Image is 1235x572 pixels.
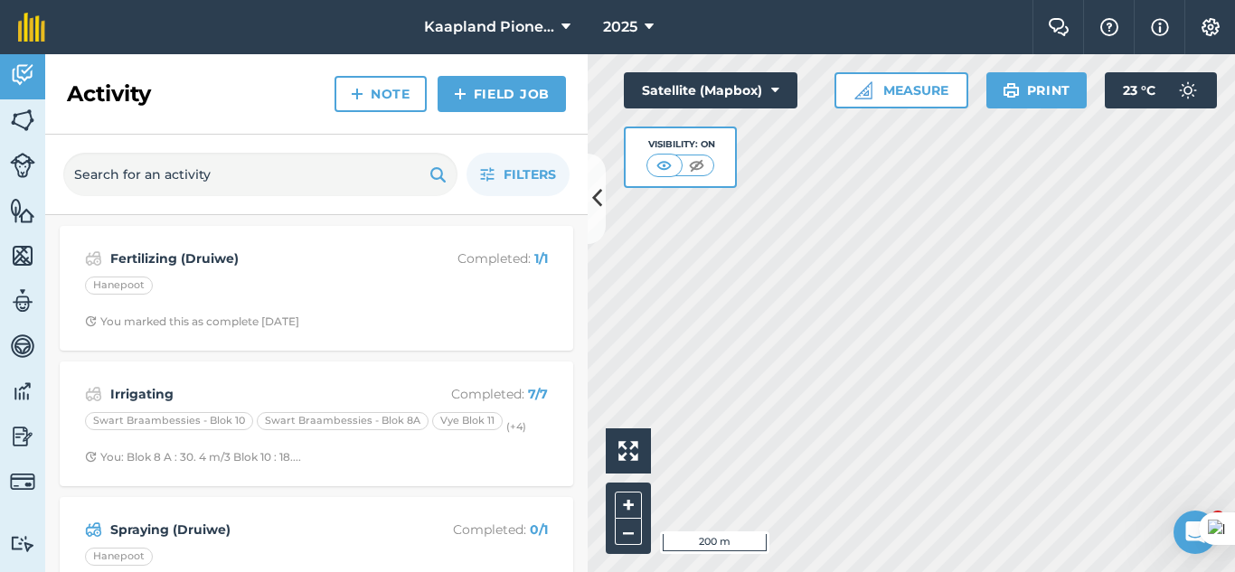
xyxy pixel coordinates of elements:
[110,384,397,404] strong: Irrigating
[85,248,102,269] img: svg+xml;base64,PD94bWwgdmVyc2lvbj0iMS4wIiBlbmNvZGluZz0idXRmLTgiPz4KPCEtLSBHZW5lcmF0b3I6IEFkb2JlIE...
[85,315,97,327] img: Clock with arrow pointing clockwise
[1048,18,1070,36] img: Two speech bubbles overlapping with the left bubble in the forefront
[834,72,968,108] button: Measure
[110,248,397,268] strong: Fertilizing (Druiwe)
[85,412,253,430] div: Swart Braambessies - Blok 10
[10,535,35,552] img: svg+xml;base64,PD94bWwgdmVyc2lvbj0iMS4wIiBlbmNvZGluZz0idXRmLTgiPz4KPCEtLSBHZW5lcmF0b3I6IEFkb2JlIE...
[1003,80,1020,101] img: svg+xml;base64,PHN2ZyB4bWxucz0iaHR0cDovL3d3dy53My5vcmcvMjAwMC9zdmciIHdpZHRoPSIxOSIgaGVpZ2h0PSIyNC...
[438,76,566,112] a: Field Job
[615,492,642,519] button: +
[603,16,637,38] span: 2025
[404,384,548,404] p: Completed :
[854,81,872,99] img: Ruler icon
[71,237,562,340] a: Fertilizing (Druiwe)Completed: 1/1HanepootClock with arrow pointing clockwiseYou marked this as c...
[85,277,153,295] div: Hanepoot
[1174,511,1217,554] iframe: Intercom live chat
[1105,72,1217,108] button: 23 °C
[528,386,548,402] strong: 7 / 7
[85,383,102,405] img: svg+xml;base64,PD94bWwgdmVyc2lvbj0iMS4wIiBlbmNvZGluZz0idXRmLTgiPz4KPCEtLSBHZW5lcmF0b3I6IEFkb2JlIE...
[85,450,301,464] div: You: Blok 8 A : 30. 4 m/3 Blok 10 : 18....
[10,107,35,134] img: svg+xml;base64,PHN2ZyB4bWxucz0iaHR0cDovL3d3dy53My5vcmcvMjAwMC9zdmciIHdpZHRoPSI1NiIgaGVpZ2h0PSI2MC...
[1170,72,1206,108] img: svg+xml;base64,PD94bWwgdmVyc2lvbj0iMS4wIiBlbmNvZGluZz0idXRmLTgiPz4KPCEtLSBHZW5lcmF0b3I6IEFkb2JlIE...
[506,420,526,433] small: (+ 4 )
[424,16,554,38] span: Kaapland Pioneer
[10,378,35,405] img: svg+xml;base64,PD94bWwgdmVyc2lvbj0iMS4wIiBlbmNvZGluZz0idXRmLTgiPz4KPCEtLSBHZW5lcmF0b3I6IEFkb2JlIE...
[432,412,503,430] div: Vye Blok 11
[404,248,548,268] p: Completed :
[18,13,45,42] img: fieldmargin Logo
[454,83,467,105] img: svg+xml;base64,PHN2ZyB4bWxucz0iaHR0cDovL3d3dy53My5vcmcvMjAwMC9zdmciIHdpZHRoPSIxNCIgaGVpZ2h0PSIyNC...
[615,519,642,545] button: –
[10,469,35,494] img: svg+xml;base64,PD94bWwgdmVyc2lvbj0iMS4wIiBlbmNvZGluZz0idXRmLTgiPz4KPCEtLSBHZW5lcmF0b3I6IEFkb2JlIE...
[257,412,429,430] div: Swart Braambessies - Blok 8A
[653,156,675,174] img: svg+xml;base64,PHN2ZyB4bWxucz0iaHR0cDovL3d3dy53My5vcmcvMjAwMC9zdmciIHdpZHRoPSI1MCIgaGVpZ2h0PSI0MC...
[71,372,562,475] a: IrrigatingCompleted: 7/7Swart Braambessies - Blok 10Swart Braambessies - Blok 8AVye Blok 11(+4)Cl...
[1200,18,1221,36] img: A cog icon
[10,242,35,269] img: svg+xml;base64,PHN2ZyB4bWxucz0iaHR0cDovL3d3dy53My5vcmcvMjAwMC9zdmciIHdpZHRoPSI1NiIgaGVpZ2h0PSI2MC...
[85,519,102,540] img: svg+xml;base64,PD94bWwgdmVyc2lvbj0iMS4wIiBlbmNvZGluZz0idXRmLTgiPz4KPCEtLSBHZW5lcmF0b3I6IEFkb2JlIE...
[10,333,35,360] img: svg+xml;base64,PD94bWwgdmVyc2lvbj0iMS4wIiBlbmNvZGluZz0idXRmLTgiPz4KPCEtLSBHZW5lcmF0b3I6IEFkb2JlIE...
[67,80,151,108] h2: Activity
[1211,511,1225,525] span: 1
[10,423,35,450] img: svg+xml;base64,PD94bWwgdmVyc2lvbj0iMS4wIiBlbmNvZGluZz0idXRmLTgiPz4KPCEtLSBHZW5lcmF0b3I6IEFkb2JlIE...
[429,164,447,185] img: svg+xml;base64,PHN2ZyB4bWxucz0iaHR0cDovL3d3dy53My5vcmcvMjAwMC9zdmciIHdpZHRoPSIxOSIgaGVpZ2h0PSIyNC...
[85,451,97,463] img: Clock with arrow pointing clockwise
[624,72,797,108] button: Satellite (Mapbox)
[110,520,397,539] strong: Spraying (Druiwe)
[504,164,556,184] span: Filters
[467,153,570,196] button: Filters
[351,83,363,105] img: svg+xml;base64,PHN2ZyB4bWxucz0iaHR0cDovL3d3dy53My5vcmcvMjAwMC9zdmciIHdpZHRoPSIxNCIgaGVpZ2h0PSIyNC...
[63,153,457,196] input: Search for an activity
[335,76,427,112] a: Note
[1151,16,1169,38] img: svg+xml;base64,PHN2ZyB4bWxucz0iaHR0cDovL3d3dy53My5vcmcvMjAwMC9zdmciIHdpZHRoPSIxNyIgaGVpZ2h0PSIxNy...
[85,548,153,566] div: Hanepoot
[10,61,35,89] img: svg+xml;base64,PD94bWwgdmVyc2lvbj0iMS4wIiBlbmNvZGluZz0idXRmLTgiPz4KPCEtLSBHZW5lcmF0b3I6IEFkb2JlIE...
[646,137,715,152] div: Visibility: On
[10,197,35,224] img: svg+xml;base64,PHN2ZyB4bWxucz0iaHR0cDovL3d3dy53My5vcmcvMjAwMC9zdmciIHdpZHRoPSI1NiIgaGVpZ2h0PSI2MC...
[618,441,638,461] img: Four arrows, one pointing top left, one top right, one bottom right and the last bottom left
[1098,18,1120,36] img: A question mark icon
[685,156,708,174] img: svg+xml;base64,PHN2ZyB4bWxucz0iaHR0cDovL3d3dy53My5vcmcvMjAwMC9zdmciIHdpZHRoPSI1MCIgaGVpZ2h0PSI0MC...
[530,521,548,538] strong: 0 / 1
[10,153,35,178] img: svg+xml;base64,PD94bWwgdmVyc2lvbj0iMS4wIiBlbmNvZGluZz0idXRmLTgiPz4KPCEtLSBHZW5lcmF0b3I6IEFkb2JlIE...
[986,72,1088,108] button: Print
[1123,72,1155,108] span: 23 ° C
[10,287,35,314] img: svg+xml;base64,PD94bWwgdmVyc2lvbj0iMS4wIiBlbmNvZGluZz0idXRmLTgiPz4KPCEtLSBHZW5lcmF0b3I6IEFkb2JlIE...
[534,250,548,267] strong: 1 / 1
[85,314,299,329] div: You marked this as complete [DATE]
[404,520,548,539] p: Completed :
